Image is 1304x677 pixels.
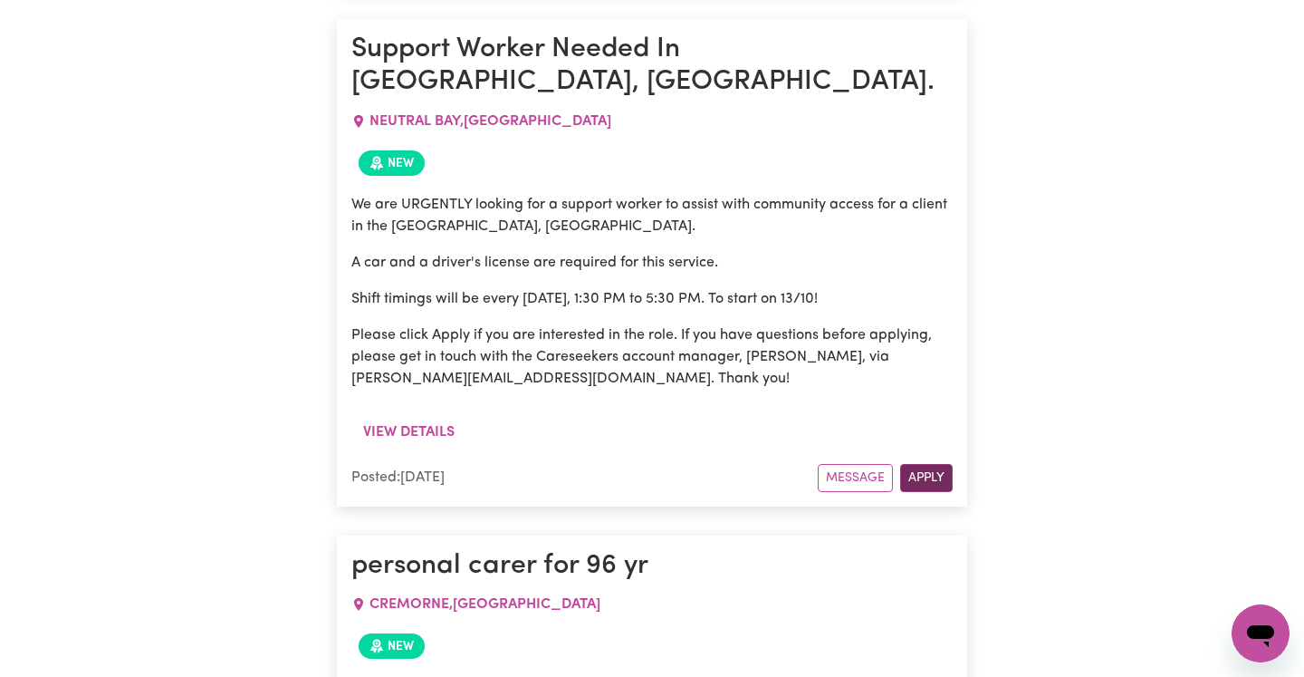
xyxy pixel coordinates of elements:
[900,464,953,492] button: Apply for this job
[351,34,953,100] h1: Support Worker Needed In [GEOGRAPHIC_DATA], [GEOGRAPHIC_DATA].
[369,114,611,129] span: NEUTRAL BAY , [GEOGRAPHIC_DATA]
[369,597,600,612] span: CREMORNE , [GEOGRAPHIC_DATA]
[351,252,953,274] p: A car and a driver's license are required for this service.
[351,324,953,390] p: Please click Apply if you are interested in the role. If you have questions before applying, plea...
[351,415,466,450] button: View details
[359,633,425,659] span: Job posted within the last 30 days
[1232,604,1290,662] iframe: Botón para iniciar la ventana de mensajería
[359,150,425,176] span: Job posted within the last 30 days
[351,194,953,237] p: We are URGENTLY looking for a support worker to assist with community access for a client in the ...
[818,464,893,492] button: Message
[351,467,818,488] div: Posted: [DATE]
[351,550,953,583] h1: personal carer for 96 yr
[351,288,953,310] p: Shift timings will be every [DATE], 1:30 PM to 5:30 PM. To start on 13/10!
